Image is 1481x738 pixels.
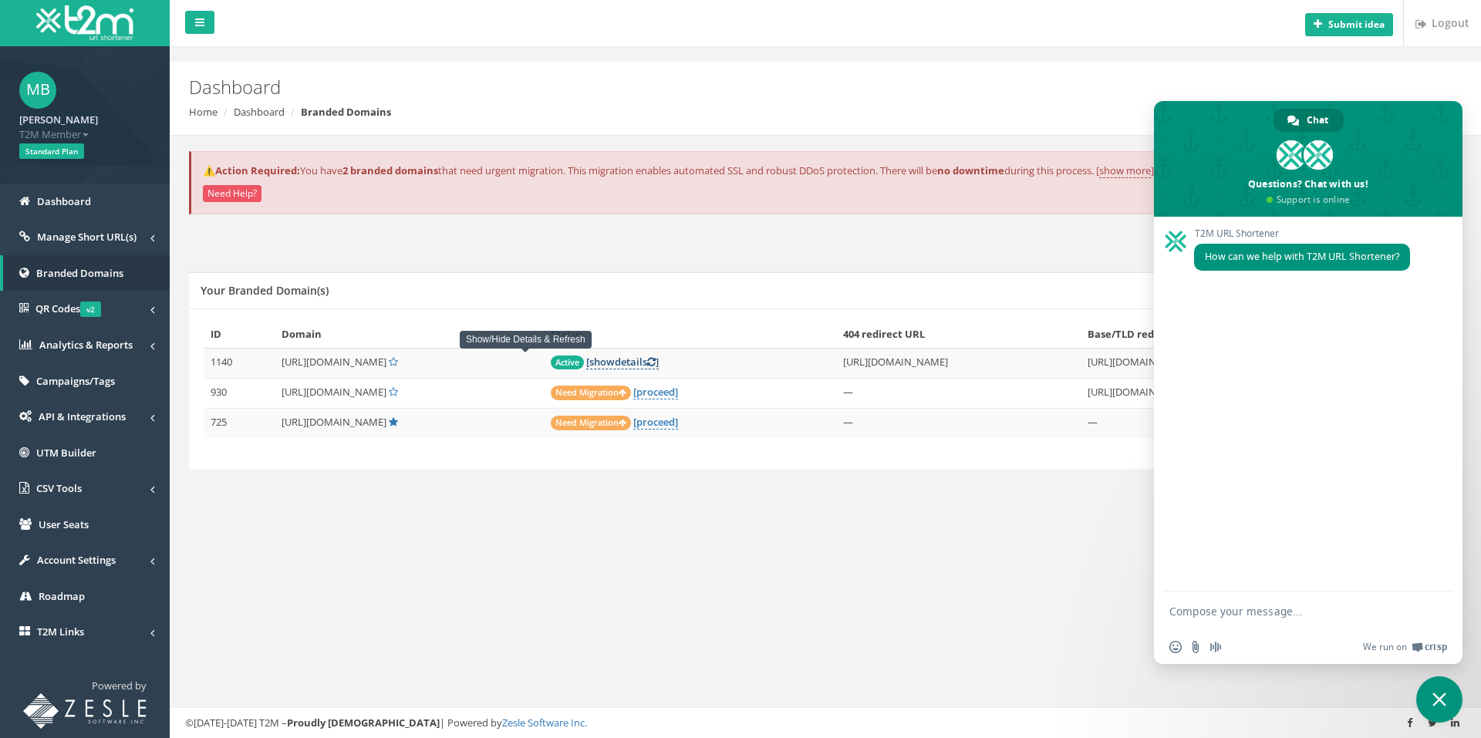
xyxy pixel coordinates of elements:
span: Powered by [92,679,147,693]
b: Submit idea [1328,18,1385,31]
p: You have that need urgent migration. This migration enables automated SSL and robust DDoS protect... [203,163,1449,178]
td: 930 [204,378,275,408]
a: Home [189,105,218,119]
div: ©[DATE]-[DATE] T2M – | Powered by [185,716,1466,730]
th: ID [204,321,275,348]
td: [URL][DOMAIN_NAME] [837,348,1082,378]
span: Need Migration [551,386,631,400]
h2: Dashboard [189,77,1246,97]
div: Close chat [1416,676,1462,723]
span: Audio message [1209,641,1222,653]
div: Chat [1274,109,1344,132]
td: 725 [204,408,275,438]
a: Set Default [389,355,398,369]
span: Need Migration [551,416,631,430]
a: Set Default [389,385,398,399]
span: T2M URL Shortener [1194,228,1410,239]
span: [URL][DOMAIN_NAME] [282,355,386,369]
a: [showdetails] [586,355,659,369]
a: [proceed] [633,415,678,430]
a: show more [1099,163,1151,178]
span: Crisp [1425,641,1447,653]
span: Account Settings [37,553,116,567]
span: API & Integrations [39,409,126,423]
span: User Seats [39,517,89,531]
span: T2M Member [19,127,150,142]
a: Default [389,415,398,429]
span: CSV Tools [36,481,82,495]
strong: [PERSON_NAME] [19,113,98,126]
strong: Proudly [DEMOGRAPHIC_DATA] [287,716,440,730]
td: — [837,408,1082,438]
button: Need Help? [203,185,261,202]
td: — [1081,408,1343,438]
a: Zesle Software Inc. [502,716,587,730]
span: Branded Domains [36,266,123,280]
span: show [589,355,615,369]
th: Domain [275,321,545,348]
span: Analytics & Reports [39,338,133,352]
span: [URL][DOMAIN_NAME] [282,415,386,429]
button: Submit idea [1305,13,1393,36]
span: UTM Builder [36,446,96,460]
td: 1140 [204,348,275,378]
span: How can we help with T2M URL Shortener? [1205,250,1399,263]
span: [URL][DOMAIN_NAME] [282,385,386,399]
span: Campaigns/Tags [36,374,115,388]
img: T2M URL Shortener powered by Zesle Software Inc. [23,693,147,729]
span: Dashboard [37,194,91,208]
div: Show/Hide Details & Refresh [460,331,592,349]
span: v2 [80,302,101,317]
th: 404 redirect URL [837,321,1082,348]
h5: Your Branded Domain(s) [201,285,329,296]
textarea: Compose your message... [1169,605,1413,618]
span: Insert an emoji [1169,641,1182,653]
th: Status [545,321,836,348]
strong: ⚠️Action Required: [203,163,300,177]
span: We run on [1363,641,1407,653]
a: [PERSON_NAME] T2M Member [19,109,150,141]
td: — [837,378,1082,408]
span: QR Codes [35,302,101,315]
span: MB [19,72,56,109]
span: Send a file [1189,641,1202,653]
td: [URL][DOMAIN_NAME] [1081,348,1343,378]
img: T2M [36,5,133,40]
span: Standard Plan [19,143,84,159]
span: Roadmap [39,589,85,603]
td: [URL][DOMAIN_NAME] [1081,378,1343,408]
span: Chat [1307,109,1328,132]
span: Active [551,356,584,369]
a: Dashboard [234,105,285,119]
strong: no downtime [937,163,1004,177]
th: Base/TLD redirect URL [1081,321,1343,348]
span: Manage Short URL(s) [37,230,137,244]
strong: Branded Domains [301,105,391,119]
span: T2M Links [37,625,84,639]
a: [proceed] [633,385,678,399]
strong: 2 branded domains [342,163,438,177]
a: We run onCrisp [1363,641,1447,653]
